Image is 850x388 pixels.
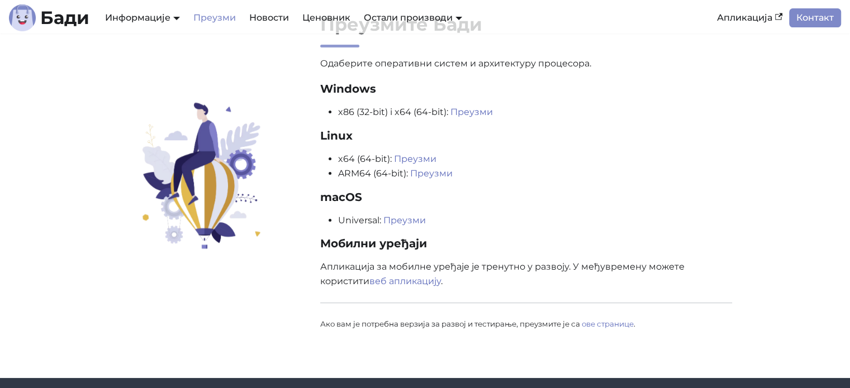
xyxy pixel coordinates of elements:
img: Преузмите Бади [115,101,286,250]
a: ЛогоБади [9,4,89,31]
a: веб апликацију [369,276,441,286]
h3: macOS [320,190,733,204]
a: Преузми [394,154,436,164]
h3: Linux [320,129,733,143]
a: Преузми [187,8,243,27]
p: Апликација за мобилне уређаје је тренутно у развоју. У међувремену можете користити . [320,260,733,289]
li: Universal: [338,213,733,228]
li: x64 (64-bit): [338,152,733,166]
p: Одаберите оперативни систем и архитектуру процесора. [320,56,733,71]
a: Информације [105,12,180,23]
a: Преузми [450,107,493,117]
a: Контакт [789,8,841,27]
h3: Windows [320,82,733,96]
img: Лого [9,4,36,31]
a: Преузми [383,215,426,226]
a: ове странице [582,319,634,328]
a: Остали производи [364,12,462,23]
small: Ако вам је потребна верзија за развој и тестирање, преузмите је са . [320,319,635,328]
a: Новости [243,8,296,27]
li: ARM64 (64-bit): [338,166,733,181]
li: x86 (32-bit) i x64 (64-bit): [338,105,733,119]
a: Преузми [410,168,453,179]
h3: Мобилни уређаји [320,237,733,251]
b: Бади [40,9,89,27]
a: Апликација [710,8,789,27]
a: Ценовник [296,8,357,27]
